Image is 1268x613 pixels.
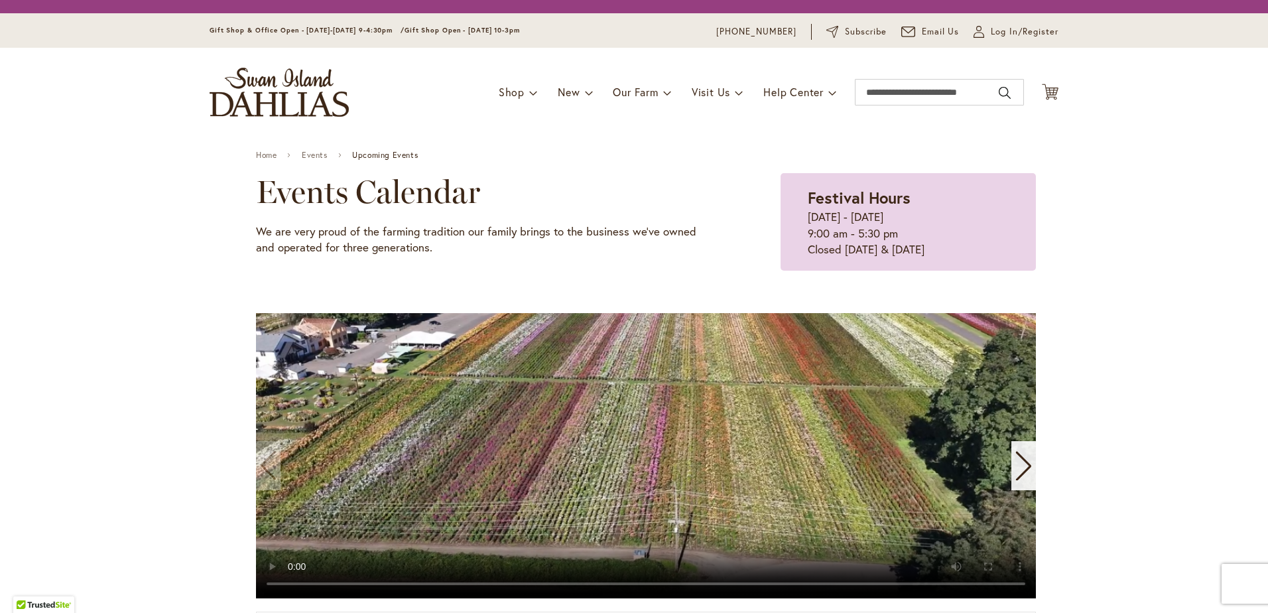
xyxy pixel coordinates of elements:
a: [PHONE_NUMBER] [716,25,796,38]
p: We are very proud of the farming tradition our family brings to the business we've owned and oper... [256,224,714,256]
span: Gift Shop Open - [DATE] 10-3pm [405,26,520,34]
span: Our Farm [613,85,658,99]
a: Log In/Register [974,25,1058,38]
span: Shop [499,85,525,99]
a: Email Us [901,25,960,38]
strong: Festival Hours [808,187,911,208]
span: Subscribe [845,25,887,38]
span: Help Center [763,85,824,99]
p: [DATE] - [DATE] 9:00 am - 5:30 pm Closed [DATE] & [DATE] [808,209,1009,257]
a: Subscribe [826,25,887,38]
span: Email Us [922,25,960,38]
span: Gift Shop & Office Open - [DATE]-[DATE] 9-4:30pm / [210,26,405,34]
swiper-slide: 1 / 11 [256,313,1036,598]
span: Upcoming Events [352,151,418,160]
h2: Events Calendar [256,173,714,210]
a: Home [256,151,277,160]
a: Events [302,151,328,160]
a: store logo [210,68,349,117]
span: Visit Us [692,85,730,99]
span: New [558,85,580,99]
span: Log In/Register [991,25,1058,38]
